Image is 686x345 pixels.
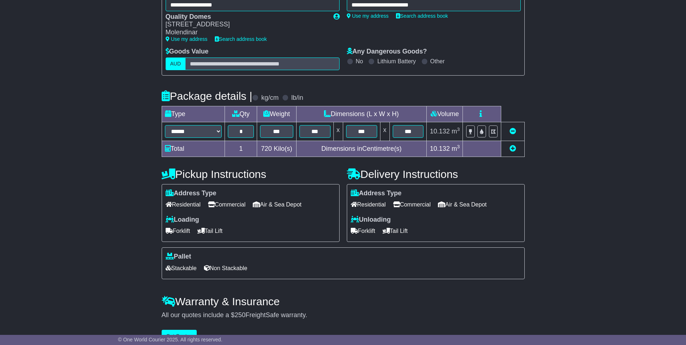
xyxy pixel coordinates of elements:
[166,263,197,274] span: Stackable
[457,127,460,132] sup: 3
[162,330,197,342] button: Get Quotes
[253,199,302,210] span: Air & Sea Depot
[166,13,326,21] div: Quality Domes
[430,58,445,65] label: Other
[261,94,278,102] label: kg/cm
[377,58,416,65] label: Lithium Battery
[383,225,408,237] span: Tail Lift
[166,21,326,29] div: [STREET_ADDRESS]
[296,141,427,157] td: Dimensions in Centimetre(s)
[396,13,448,19] a: Search address book
[351,199,386,210] span: Residential
[162,295,525,307] h4: Warranty & Insurance
[225,141,257,157] td: 1
[333,122,343,141] td: x
[356,58,363,65] label: No
[257,106,297,122] td: Weight
[351,225,375,237] span: Forklift
[296,106,427,122] td: Dimensions (L x W x H)
[225,106,257,122] td: Qty
[215,36,267,42] a: Search address book
[166,48,209,56] label: Goods Value
[510,145,516,152] a: Add new item
[427,106,463,122] td: Volume
[166,36,208,42] a: Use my address
[208,199,246,210] span: Commercial
[438,199,487,210] span: Air & Sea Depot
[291,94,303,102] label: lb/in
[162,90,252,102] h4: Package details |
[162,311,525,319] div: All our quotes include a $ FreightSafe warranty.
[430,145,450,152] span: 10.132
[430,128,450,135] span: 10.132
[166,57,186,70] label: AUD
[452,128,460,135] span: m
[204,263,247,274] span: Non Stackable
[452,145,460,152] span: m
[166,253,191,261] label: Pallet
[166,29,326,37] div: Molendinar
[162,141,225,157] td: Total
[457,144,460,149] sup: 3
[166,216,199,224] label: Loading
[166,199,201,210] span: Residential
[197,225,223,237] span: Tail Lift
[235,311,246,319] span: 250
[351,189,402,197] label: Address Type
[347,168,525,180] h4: Delivery Instructions
[393,199,431,210] span: Commercial
[351,216,391,224] label: Unloading
[347,48,427,56] label: Any Dangerous Goods?
[166,189,217,197] label: Address Type
[257,141,297,157] td: Kilo(s)
[118,337,222,342] span: © One World Courier 2025. All rights reserved.
[510,128,516,135] a: Remove this item
[380,122,389,141] td: x
[166,225,190,237] span: Forklift
[162,106,225,122] td: Type
[162,168,340,180] h4: Pickup Instructions
[261,145,272,152] span: 720
[347,13,389,19] a: Use my address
